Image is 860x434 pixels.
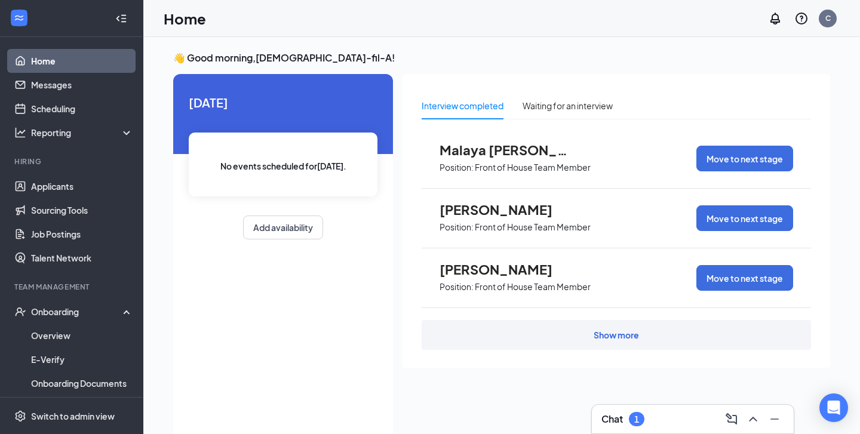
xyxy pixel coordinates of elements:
h1: Home [164,8,206,29]
a: Onboarding Documents [31,371,133,395]
h3: 👋 Good morning, [DEMOGRAPHIC_DATA]-fil-A ! [173,51,830,64]
div: Hiring [14,156,131,167]
a: Home [31,49,133,73]
svg: Analysis [14,127,26,138]
span: [PERSON_NAME] [440,261,571,277]
p: Position: [440,281,474,293]
div: Waiting for an interview [523,99,613,112]
p: Position: [440,221,474,233]
p: Front of House Team Member [475,162,591,173]
button: Minimize [765,410,784,429]
svg: Settings [14,410,26,422]
div: Reporting [31,127,134,138]
div: Team Management [14,282,131,292]
a: Scheduling [31,97,133,121]
svg: ComposeMessage [724,412,739,426]
svg: Minimize [767,412,782,426]
button: ComposeMessage [722,410,741,429]
button: Move to next stage [696,205,793,231]
div: C [825,13,831,23]
svg: UserCheck [14,306,26,318]
button: Move to next stage [696,146,793,171]
div: Open Intercom Messenger [819,393,848,422]
svg: ChevronUp [746,412,760,426]
button: Add availability [243,216,323,239]
span: Malaya [PERSON_NAME] [440,142,571,158]
div: 1 [634,414,639,424]
a: Talent Network [31,246,133,270]
h3: Chat [601,413,623,426]
a: Overview [31,324,133,347]
svg: QuestionInfo [794,11,809,26]
div: Interview completed [422,99,503,112]
span: [DATE] [189,93,377,112]
span: No events scheduled for [DATE] . [220,159,346,173]
a: Activity log [31,395,133,419]
svg: WorkstreamLogo [13,12,25,24]
div: Onboarding [31,306,123,318]
p: Front of House Team Member [475,221,591,233]
svg: Notifications [768,11,782,26]
button: Move to next stage [696,265,793,291]
p: Front of House Team Member [475,281,591,293]
svg: Collapse [115,13,127,24]
div: Show more [594,329,639,341]
a: Job Postings [31,222,133,246]
button: ChevronUp [744,410,763,429]
p: Position: [440,162,474,173]
a: Sourcing Tools [31,198,133,222]
div: Switch to admin view [31,410,115,422]
a: Messages [31,73,133,97]
a: E-Verify [31,347,133,371]
a: Applicants [31,174,133,198]
span: [PERSON_NAME] [440,202,571,217]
